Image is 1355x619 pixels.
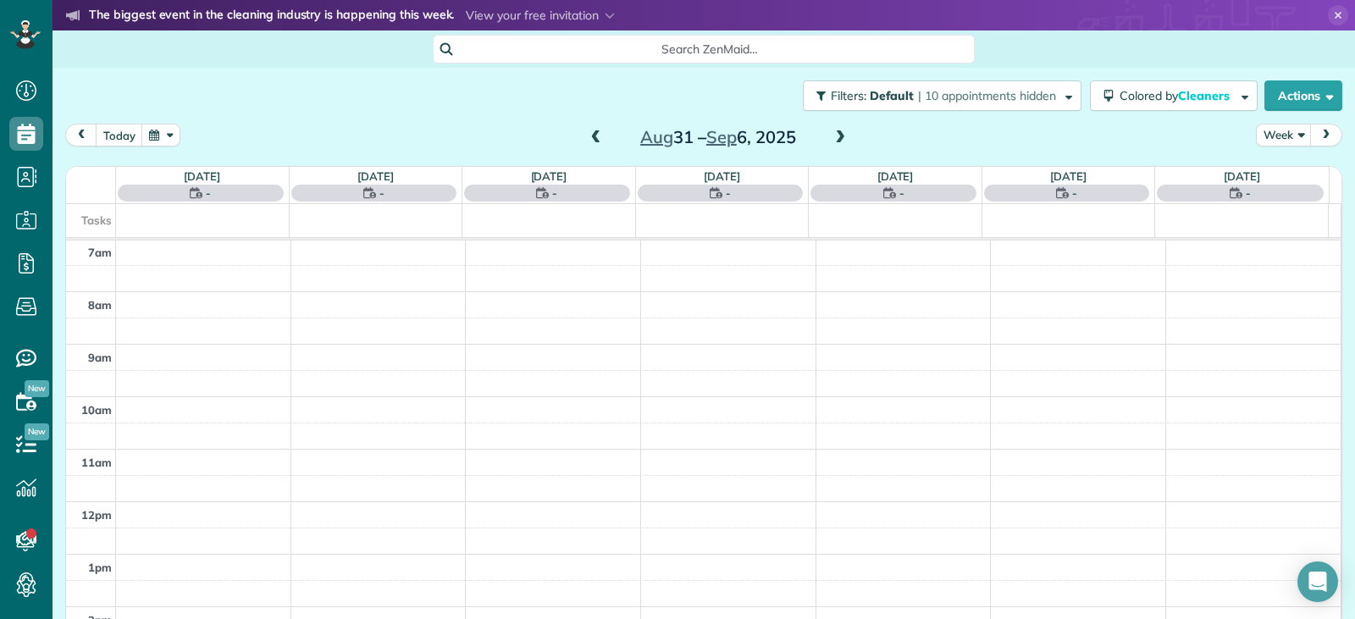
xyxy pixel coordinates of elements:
span: 8am [88,298,112,312]
span: - [1246,185,1251,202]
span: Default [870,88,915,103]
span: - [206,185,211,202]
a: [DATE] [1050,169,1087,183]
a: Filters: Default | 10 appointments hidden [794,80,1081,111]
span: 10am [81,403,112,417]
span: 9am [88,351,112,364]
button: next [1310,124,1342,146]
a: [DATE] [877,169,914,183]
span: New [25,380,49,397]
span: Colored by [1120,88,1236,103]
span: 12pm [81,508,112,522]
a: [DATE] [184,169,220,183]
span: - [726,185,731,202]
button: Actions [1264,80,1342,111]
div: Open Intercom Messenger [1297,561,1338,602]
strong: The biggest event in the cleaning industry is happening this week. [89,7,454,25]
span: New [25,423,49,440]
button: today [96,124,143,146]
span: Aug [640,126,673,147]
a: [DATE] [1224,169,1260,183]
button: Week [1256,124,1312,146]
span: Cleaners [1178,88,1232,103]
span: 1pm [88,561,112,574]
span: - [899,185,904,202]
span: Tasks [81,213,112,227]
span: - [379,185,384,202]
span: 7am [88,246,112,259]
button: prev [65,124,97,146]
span: - [552,185,557,202]
a: [DATE] [357,169,394,183]
a: [DATE] [704,169,740,183]
button: Colored byCleaners [1090,80,1258,111]
button: Filters: Default | 10 appointments hidden [803,80,1081,111]
span: Filters: [831,88,866,103]
h2: 31 – 6, 2025 [612,128,824,146]
span: 11am [81,456,112,469]
span: | 10 appointments hidden [918,88,1056,103]
span: - [1072,185,1077,202]
a: [DATE] [531,169,567,183]
span: Sep [706,126,737,147]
